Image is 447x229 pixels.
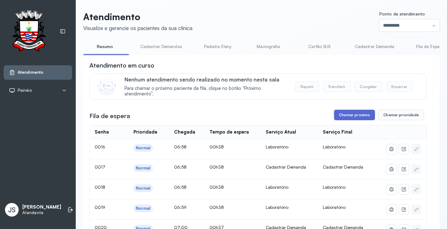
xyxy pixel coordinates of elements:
[95,129,109,135] div: Senha
[124,86,289,97] span: Para chamar o próximo paciente da fila, clique no botão “Próximo atendimento”.
[323,205,345,210] span: Laboratório
[349,42,401,52] a: Cadastrar Demanda
[89,112,130,120] h3: Fila de espera
[210,164,224,170] span: 00h38
[83,42,127,52] a: Resumo
[323,164,363,170] span: Cadastrar Demanda
[95,205,105,210] span: 0019
[83,11,192,22] p: Atendimento
[354,81,382,92] button: Congelar
[266,164,313,170] div: Cadastrar Demanda
[266,184,313,190] div: Laboratório
[22,204,61,210] p: [PERSON_NAME]
[323,184,345,190] span: Laboratório
[97,77,116,95] img: Imagem de CalloutCard
[210,129,249,135] div: Tempo de espera
[266,144,313,150] div: Laboratório
[378,110,424,120] button: Chamar prioridade
[266,205,313,210] div: Laboratório
[196,42,239,52] a: Pediatra Eleny
[379,11,425,16] span: Ponto de atendimento
[210,205,224,210] span: 00h38
[136,206,150,211] div: Normal
[174,129,195,135] div: Chegada
[9,69,67,76] a: Atendimento
[174,184,187,190] span: 06:58
[266,129,296,135] div: Serviço Atual
[136,186,150,191] div: Normal
[22,210,61,215] p: Atendente
[18,88,32,93] span: Painéis
[174,144,187,149] span: 06:58
[174,205,187,210] span: 06:59
[95,144,105,149] span: 0016
[136,165,150,171] div: Normal
[134,42,188,52] a: Cadastrar Demandas
[210,184,224,190] span: 00h38
[89,61,154,70] h3: Atendimento em curso
[95,184,105,190] span: 0018
[323,129,352,135] div: Serviço Final
[7,10,51,53] img: Logotipo do estabelecimento
[295,81,319,92] button: Repetir
[334,110,375,120] button: Chamar próximo
[95,164,105,170] span: 0017
[386,81,413,92] button: Encerrar
[323,144,345,149] span: Laboratório
[174,164,187,170] span: 06:58
[18,70,43,75] span: Atendimento
[298,42,341,52] a: Cartão SUS
[210,144,224,149] span: 00h38
[136,145,150,151] div: Normal
[323,81,351,92] button: Transferir
[124,76,289,83] p: Nenhum atendimento sendo realizado no momento nesta sala
[247,42,290,52] a: Mamografia
[133,129,157,135] div: Prioridade
[83,25,192,31] div: Visualize e gerencie os pacientes da sua clínica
